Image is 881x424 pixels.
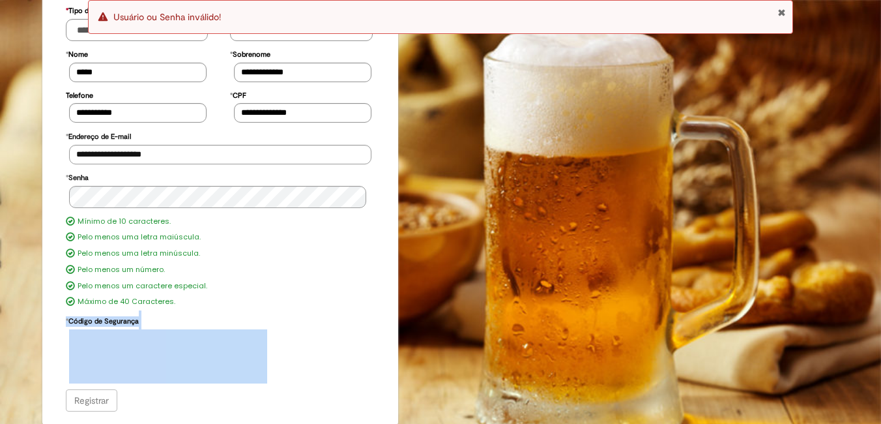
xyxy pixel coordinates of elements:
label: Sobrenome [230,44,270,63]
label: Pelo menos uma letra minúscula. [78,249,200,259]
span: Usuário ou Senha inválido! [113,11,221,23]
label: Máximo de 40 Caracteres. [78,297,175,307]
label: Mínimo de 10 caracteres. [78,217,171,227]
label: Código de Segurança [66,310,139,329]
label: Nome [66,44,88,63]
iframe: reCAPTCHA [69,329,267,380]
label: Pelo menos um número. [78,265,165,275]
label: Endereço de E-mail [66,126,131,145]
label: CPF [230,85,246,104]
label: Pelo menos uma letra maiúscula. [78,232,201,243]
label: Telefone [66,85,93,104]
label: Pelo menos um caractere especial. [78,281,207,292]
label: Senha [66,167,89,186]
button: Close Notification [777,7,786,18]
